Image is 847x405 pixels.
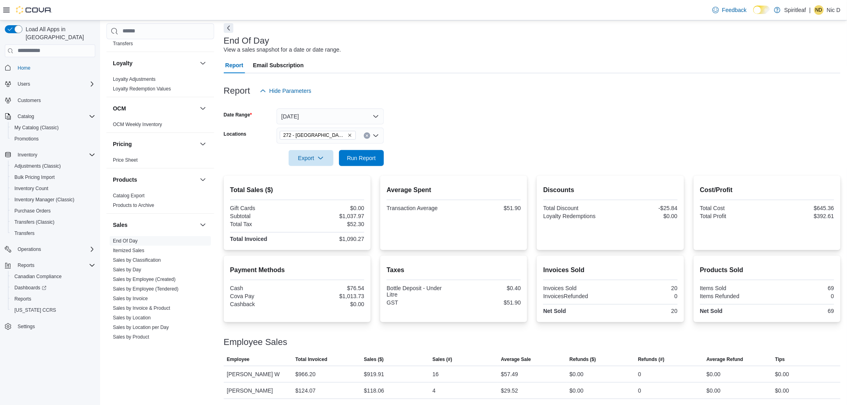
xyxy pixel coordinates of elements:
[295,369,316,379] div: $966.20
[113,267,141,273] span: Sales by Day
[11,123,62,132] a: My Catalog (Classic)
[364,356,383,363] span: Sales ($)
[293,150,329,166] span: Export
[432,369,439,379] div: 16
[775,369,789,379] div: $0.00
[14,322,38,331] a: Settings
[224,36,269,46] h3: End Of Day
[230,265,364,275] h2: Payment Methods
[230,285,296,291] div: Cash
[14,307,56,313] span: [US_STATE] CCRS
[387,185,521,195] h2: Average Spent
[16,6,52,14] img: Cova
[14,163,61,169] span: Adjustments (Classic)
[113,40,133,47] span: Transfers
[198,58,208,68] button: Loyalty
[14,124,59,131] span: My Catalog (Classic)
[113,276,176,283] span: Sales by Employee (Created)
[700,205,766,211] div: Total Cost
[224,86,250,96] h3: Report
[113,315,151,321] a: Sales by Location
[769,205,834,211] div: $645.36
[8,217,98,228] button: Transfers (Classic)
[11,217,58,227] a: Transfers (Classic)
[11,305,59,315] a: [US_STATE] CCRS
[277,108,384,124] button: [DATE]
[224,366,292,382] div: [PERSON_NAME] W
[198,220,208,230] button: Sales
[113,248,145,253] a: Itemized Sales
[106,74,214,97] div: Loyalty
[11,161,95,171] span: Adjustments (Classic)
[11,195,95,205] span: Inventory Manager (Classic)
[11,283,50,293] a: Dashboards
[11,272,65,281] a: Canadian Compliance
[14,63,95,73] span: Home
[785,5,806,15] p: Spiritleaf
[14,79,33,89] button: Users
[11,217,95,227] span: Transfers (Classic)
[543,265,677,275] h2: Invoices Sold
[230,221,296,227] div: Total Tax
[113,295,148,302] span: Sales by Invoice
[14,219,54,225] span: Transfers (Classic)
[113,157,138,163] a: Price Sheet
[543,293,609,299] div: InvoicesRefunded
[8,122,98,133] button: My Catalog (Classic)
[230,185,364,195] h2: Total Sales ($)
[283,131,346,139] span: 272 - [GEOGRAPHIC_DATA] ([GEOGRAPHIC_DATA])
[5,59,95,353] nav: Complex example
[113,86,171,92] a: Loyalty Redemption Values
[8,172,98,183] button: Bulk Pricing Import
[501,386,518,395] div: $29.52
[373,132,379,139] button: Open list of options
[230,205,296,211] div: Gift Cards
[638,356,664,363] span: Refunds (#)
[253,57,304,73] span: Email Subscription
[11,161,64,171] a: Adjustments (Classic)
[106,155,214,168] div: Pricing
[11,283,95,293] span: Dashboards
[106,191,214,213] div: Products
[299,205,364,211] div: $0.00
[722,6,747,14] span: Feedback
[570,356,596,363] span: Refunds ($)
[8,183,98,194] button: Inventory Count
[113,257,161,263] span: Sales by Classification
[299,285,364,291] div: $76.54
[11,134,95,144] span: Promotions
[769,285,834,291] div: 69
[8,205,98,217] button: Purchase Orders
[14,63,34,73] a: Home
[769,308,834,314] div: 69
[700,293,766,299] div: Items Refunded
[638,369,641,379] div: 0
[456,299,521,306] div: $51.90
[113,257,161,263] a: Sales by Classification
[113,324,169,331] span: Sales by Location per Day
[224,23,233,33] button: Next
[299,221,364,227] div: $52.30
[295,356,327,363] span: Total Invoiced
[113,41,133,46] a: Transfers
[8,282,98,293] a: Dashboards
[8,133,98,144] button: Promotions
[11,305,95,315] span: Washington CCRS
[225,57,243,73] span: Report
[113,122,162,127] a: OCM Weekly Inventory
[612,285,678,291] div: 20
[113,238,138,244] span: End Of Day
[2,149,98,160] button: Inventory
[113,76,156,82] a: Loyalty Adjustments
[198,104,208,113] button: OCM
[230,301,296,307] div: Cashback
[280,131,356,140] span: 272 - Salisbury (Sherwood Park)
[815,5,822,15] span: ND
[364,369,384,379] div: $919.91
[14,112,37,121] button: Catalog
[2,260,98,271] button: Reports
[106,120,214,132] div: OCM
[11,229,95,238] span: Transfers
[8,228,98,239] button: Transfers
[299,301,364,307] div: $0.00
